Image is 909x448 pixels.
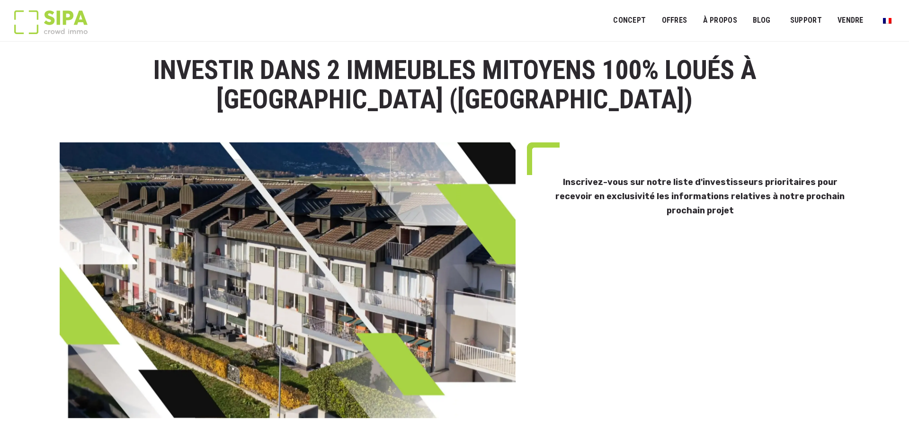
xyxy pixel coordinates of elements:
[151,56,759,114] h1: INVESTIR DANS 2 IMMEUBLES MITOYENS 100% LOUÉS À [GEOGRAPHIC_DATA] ([GEOGRAPHIC_DATA])
[747,10,777,31] a: Blog
[60,142,516,418] img: illarsez-cmp
[696,10,743,31] a: À PROPOS
[607,10,652,31] a: Concept
[655,10,693,31] a: OFFRES
[527,142,560,175] img: top-left-green
[551,175,849,218] h3: Inscrivez-vous sur notre liste d'investisseurs prioritaires pour recevoir en exclusivité les info...
[831,10,870,31] a: VENDRE
[14,10,88,34] img: Logo
[613,9,895,32] nav: Menu principal
[784,10,828,31] a: SUPPORT
[883,18,891,24] img: Français
[877,11,898,29] a: Passer à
